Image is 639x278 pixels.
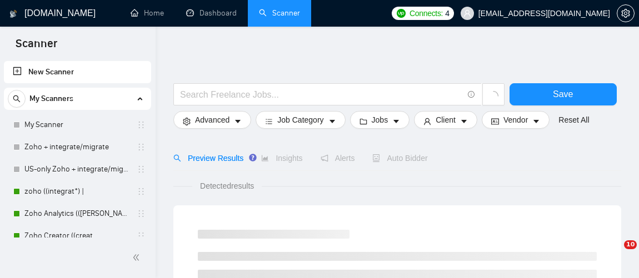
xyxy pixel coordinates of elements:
[24,225,130,247] a: Zoho Creator ((creat
[137,209,146,218] span: holder
[173,154,243,163] span: Preview Results
[468,91,475,98] span: info-circle
[261,154,302,163] span: Insights
[259,8,300,18] a: searchScanner
[321,154,355,163] span: Alerts
[372,154,380,162] span: robot
[195,114,229,126] span: Advanced
[445,7,450,19] span: 4
[372,114,388,126] span: Jobs
[392,117,400,125] span: caret-down
[173,154,181,162] span: search
[601,240,628,267] iframe: Intercom live chat
[503,114,528,126] span: Vendor
[4,61,151,83] li: New Scanner
[488,91,498,101] span: loading
[186,8,237,18] a: dashboardDashboard
[360,117,367,125] span: folder
[137,143,146,151] span: holder
[132,252,143,263] span: double-left
[180,88,463,102] input: Search Freelance Jobs...
[328,117,336,125] span: caret-down
[13,61,142,83] a: New Scanner
[350,111,410,129] button: folderJobscaret-down
[617,4,635,22] button: setting
[491,117,499,125] span: idcard
[137,187,146,196] span: holder
[24,136,130,158] a: Zoho + integrate/migrate
[234,117,242,125] span: caret-down
[24,158,130,180] a: US-only Zoho + integrate/migrate
[463,9,471,17] span: user
[8,95,25,103] span: search
[7,36,66,59] span: Scanner
[624,240,637,249] span: 10
[173,111,251,129] button: settingAdvancedcaret-down
[617,9,635,18] a: setting
[137,165,146,174] span: holder
[192,180,262,192] span: Detected results
[256,111,345,129] button: barsJob Categorycaret-down
[321,154,328,162] span: notification
[482,111,550,129] button: idcardVendorcaret-down
[9,5,17,23] img: logo
[137,120,146,129] span: holder
[24,203,130,225] a: Zoho Analytics (([PERSON_NAME]
[261,154,269,162] span: area-chart
[372,154,427,163] span: Auto Bidder
[29,88,73,110] span: My Scanners
[510,83,617,105] button: Save
[248,153,258,163] div: Tooltip anchor
[397,9,406,18] img: upwork-logo.png
[183,117,191,125] span: setting
[131,8,164,18] a: homeHome
[137,231,146,240] span: holder
[265,117,273,125] span: bars
[436,114,456,126] span: Client
[410,7,443,19] span: Connects:
[553,87,573,101] span: Save
[277,114,323,126] span: Job Category
[8,90,26,108] button: search
[460,117,468,125] span: caret-down
[532,117,540,125] span: caret-down
[24,180,130,203] a: zoho ((integrat*) |
[423,117,431,125] span: user
[558,114,589,126] a: Reset All
[414,111,477,129] button: userClientcaret-down
[24,114,130,136] a: My Scanner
